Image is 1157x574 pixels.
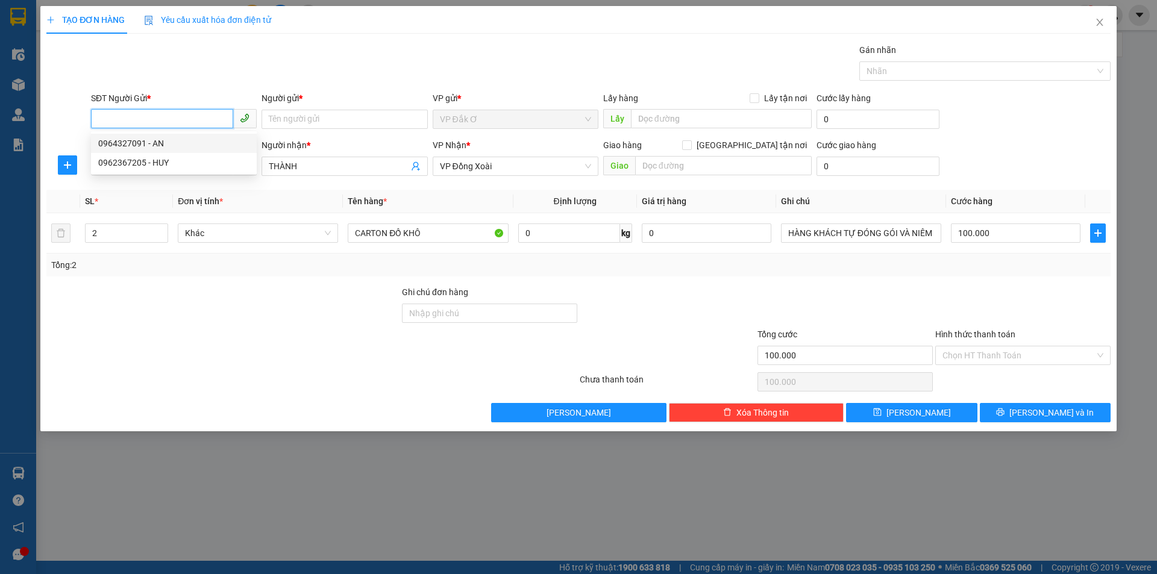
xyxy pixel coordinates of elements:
[402,287,468,297] label: Ghi chú đơn hàng
[757,329,797,339] span: Tổng cước
[91,134,257,153] div: 0964327091 - AN
[51,223,71,243] button: delete
[603,109,631,128] span: Lấy
[491,403,666,422] button: [PERSON_NAME]
[817,157,939,176] input: Cước giao hàng
[240,113,249,123] span: phone
[817,110,939,129] input: Cước lấy hàng
[776,190,946,213] th: Ghi chú
[736,406,789,419] span: Xóa Thông tin
[723,408,732,417] span: delete
[433,92,598,105] div: VP gửi
[46,15,125,25] span: TẠO ĐƠN HÀNG
[554,196,597,206] span: Định lượng
[411,161,421,171] span: user-add
[58,160,77,170] span: plus
[603,93,638,103] span: Lấy hàng
[1090,223,1106,243] button: plus
[1095,17,1105,27] span: close
[262,139,427,152] div: Người nhận
[1009,406,1094,419] span: [PERSON_NAME] và In
[951,196,992,206] span: Cước hàng
[91,92,257,105] div: SĐT Người Gửi
[846,403,977,422] button: save[PERSON_NAME]
[98,137,249,150] div: 0964327091 - AN
[781,223,941,243] input: Ghi Chú
[46,16,55,24] span: plus
[91,153,257,172] div: 0962367205 - HUY
[759,92,812,105] span: Lấy tận nơi
[817,93,871,103] label: Cước lấy hàng
[642,223,771,243] input: 0
[1091,228,1105,238] span: plus
[859,45,896,55] label: Gán nhãn
[886,406,951,419] span: [PERSON_NAME]
[58,155,77,175] button: plus
[642,196,686,206] span: Giá trị hàng
[1083,6,1117,40] button: Close
[603,140,642,150] span: Giao hàng
[433,140,466,150] span: VP Nhận
[547,406,611,419] span: [PERSON_NAME]
[98,156,249,169] div: 0962367205 - HUY
[635,156,812,175] input: Dọc đường
[692,139,812,152] span: [GEOGRAPHIC_DATA] tận nơi
[440,157,591,175] span: VP Đồng Xoài
[185,224,331,242] span: Khác
[144,16,154,25] img: icon
[996,408,1005,417] span: printer
[603,156,635,175] span: Giao
[348,223,508,243] input: VD: Bàn, Ghế
[51,258,447,272] div: Tổng: 2
[402,304,577,323] input: Ghi chú đơn hàng
[144,15,271,25] span: Yêu cầu xuất hóa đơn điện tử
[817,140,876,150] label: Cước giao hàng
[578,373,756,394] div: Chưa thanh toán
[935,329,1015,339] label: Hình thức thanh toán
[631,109,812,128] input: Dọc đường
[620,223,632,243] span: kg
[669,403,844,422] button: deleteXóa Thông tin
[440,110,591,128] span: VP Đắk Ơ
[980,403,1111,422] button: printer[PERSON_NAME] và In
[85,196,95,206] span: SL
[348,196,387,206] span: Tên hàng
[873,408,882,417] span: save
[262,92,427,105] div: Người gửi
[178,196,223,206] span: Đơn vị tính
